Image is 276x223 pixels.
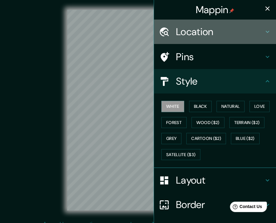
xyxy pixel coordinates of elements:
[154,45,276,69] div: Pins
[154,20,276,44] div: Location
[176,75,264,87] h4: Style
[229,117,265,128] button: Terrain ($2)
[154,168,276,192] div: Layout
[154,192,276,217] div: Border
[217,101,245,112] button: Natural
[67,10,209,210] canvas: Map
[161,149,200,160] button: Satellite ($3)
[196,4,235,16] h4: Mappin
[176,51,264,63] h4: Pins
[192,117,224,128] button: Wood ($2)
[161,133,181,144] button: Grey
[186,133,226,144] button: Cartoon ($2)
[161,101,184,112] button: White
[189,101,212,112] button: Black
[176,199,264,211] h4: Border
[176,26,264,38] h4: Location
[249,101,270,112] button: Love
[161,117,187,128] button: Forest
[231,133,260,144] button: Blue ($2)
[176,174,264,186] h4: Layout
[222,199,269,216] iframe: Help widget launcher
[154,69,276,93] div: Style
[229,8,234,13] img: pin-icon.png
